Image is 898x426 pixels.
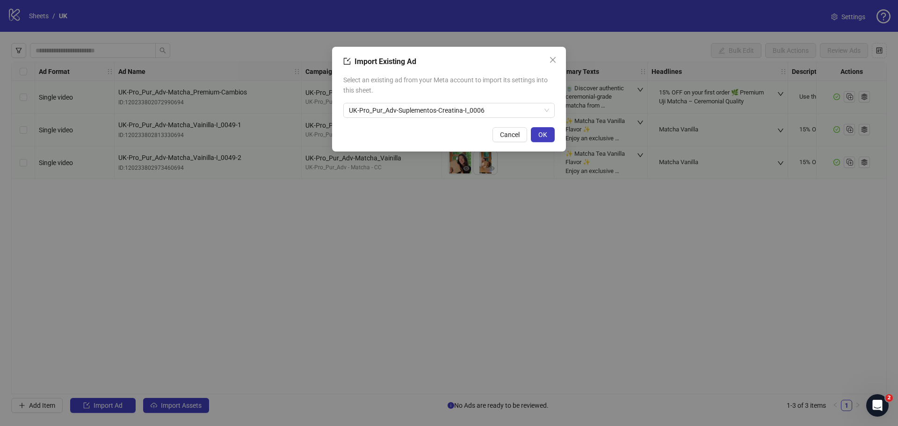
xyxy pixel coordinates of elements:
button: OK [531,127,555,142]
iframe: Intercom live chat [866,394,889,417]
span: OK [538,131,547,138]
span: Import Existing Ad [355,57,416,66]
span: 2 [885,394,893,402]
span: Select an existing ad from your Meta account to import its settings into this sheet. [343,75,555,95]
span: Cancel [500,131,520,138]
button: Close [545,52,560,67]
span: close [549,56,557,64]
button: Cancel [492,127,527,142]
span: import [343,58,351,65]
span: UK-Pro_Pur_Adv-Suplementos-Creatina-I_0006 [349,103,549,117]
